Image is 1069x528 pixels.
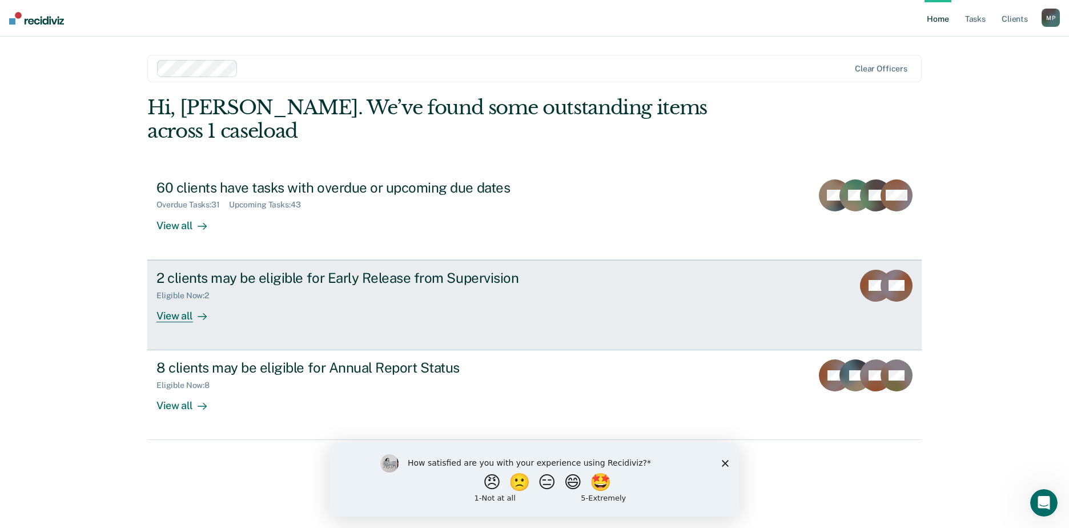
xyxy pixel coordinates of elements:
div: Eligible Now : 8 [156,381,219,390]
a: 8 clients may be eligible for Annual Report StatusEligible Now:8View all [147,350,922,440]
img: Recidiviz [9,12,64,25]
div: M P [1042,9,1060,27]
div: 60 clients have tasks with overdue or upcoming due dates [156,179,557,196]
div: Overdue Tasks : 31 [156,200,229,210]
iframe: Survey by Kim from Recidiviz [330,443,739,517]
div: View all [156,210,220,232]
div: Eligible Now : 2 [156,291,218,301]
div: Clear officers [855,64,907,74]
button: MP [1042,9,1060,27]
a: 60 clients have tasks with overdue or upcoming due datesOverdue Tasks:31Upcoming Tasks:43View all [147,170,922,260]
div: Hi, [PERSON_NAME]. We’ve found some outstanding items across 1 caseload [147,96,767,143]
div: 8 clients may be eligible for Annual Report Status [156,359,557,376]
div: View all [156,300,220,322]
iframe: Intercom live chat [1030,489,1058,517]
div: Upcoming Tasks : 43 [229,200,310,210]
div: View all [156,390,220,413]
a: 2 clients may be eligible for Early Release from SupervisionEligible Now:2View all [147,260,922,350]
div: 2 clients may be eligible for Early Release from Supervision [156,270,557,286]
